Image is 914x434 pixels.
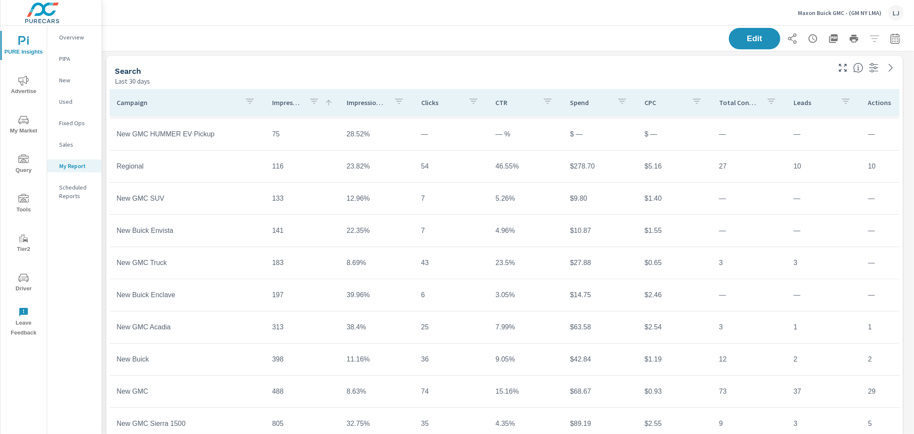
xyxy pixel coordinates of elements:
[563,349,638,370] td: $42.84
[272,98,302,107] p: Impressions
[638,316,712,338] td: $2.54
[265,124,340,145] td: 75
[265,381,340,402] td: 488
[845,30,863,47] button: Print Report
[825,30,842,47] button: "Export Report to PDF"
[787,381,861,402] td: 37
[59,140,95,149] p: Sales
[563,284,638,306] td: $14.75
[265,188,340,209] td: 133
[638,381,712,402] td: $0.93
[853,63,863,73] span: This is a summary of Search performance results by campaign. Each column can be sorted.
[414,381,489,402] td: 74
[340,220,414,241] td: 22.35%
[47,95,102,108] div: Used
[787,156,861,177] td: 10
[347,98,387,107] p: Impression Share
[638,188,712,209] td: $1.40
[47,74,102,87] div: New
[3,75,44,96] span: Advertise
[489,124,563,145] td: — %
[868,98,908,107] p: Actions
[340,252,414,274] td: 8.69%
[110,124,265,145] td: New GMC HUMMER EV Pickup
[414,220,489,241] td: 7
[489,220,563,241] td: 4.96%
[489,349,563,370] td: 9.05%
[47,117,102,130] div: Fixed Ops
[414,284,489,306] td: 6
[3,233,44,254] span: Tier2
[47,160,102,172] div: My Report
[340,156,414,177] td: 23.82%
[47,181,102,202] div: Scheduled Reports
[59,33,95,42] p: Overview
[265,252,340,274] td: 183
[59,97,95,106] p: Used
[638,156,712,177] td: $5.16
[110,220,265,241] td: New Buick Envista
[59,119,95,127] p: Fixed Ops
[59,54,95,63] p: PIPA
[563,220,638,241] td: $10.87
[563,316,638,338] td: $63.58
[638,220,712,241] td: $1.55
[489,156,563,177] td: 46.55%
[265,349,340,370] td: 398
[110,252,265,274] td: New GMC Truck
[787,188,861,209] td: —
[110,284,265,306] td: New Buick Enclave
[787,124,861,145] td: —
[563,381,638,402] td: $68.67
[638,349,712,370] td: $1.19
[489,381,563,402] td: 15.16%
[563,124,638,145] td: $ —
[887,30,904,47] button: Select Date Range
[737,35,772,42] span: Edit
[794,98,834,107] p: Leads
[3,307,44,338] span: Leave Feedback
[265,316,340,338] td: 313
[638,284,712,306] td: $2.46
[3,194,44,215] span: Tools
[3,36,44,57] span: PURE Insights
[712,349,787,370] td: 12
[784,30,801,47] button: Share Report
[787,316,861,338] td: 1
[47,31,102,44] div: Overview
[638,124,712,145] td: $ —
[3,115,44,136] span: My Market
[712,284,787,306] td: —
[110,188,265,209] td: New GMC SUV
[884,61,898,75] a: See more details in report
[712,188,787,209] td: —
[340,316,414,338] td: 38.4%
[712,252,787,274] td: 3
[110,381,265,402] td: New GMC
[265,156,340,177] td: 116
[414,349,489,370] td: 36
[340,124,414,145] td: 28.52%
[787,220,861,241] td: —
[265,220,340,241] td: 141
[712,156,787,177] td: 27
[0,26,47,341] div: nav menu
[3,154,44,175] span: Query
[787,252,861,274] td: 3
[340,381,414,402] td: 8.63%
[340,284,414,306] td: 39.96%
[340,188,414,209] td: 12.96%
[719,98,759,107] p: Total Conversions
[712,124,787,145] td: —
[59,76,95,84] p: New
[570,98,610,107] p: Spend
[3,273,44,294] span: Driver
[787,284,861,306] td: —
[787,349,861,370] td: 2
[59,183,95,200] p: Scheduled Reports
[496,98,536,107] p: CTR
[563,188,638,209] td: $9.80
[414,124,489,145] td: —
[563,252,638,274] td: $27.88
[47,138,102,151] div: Sales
